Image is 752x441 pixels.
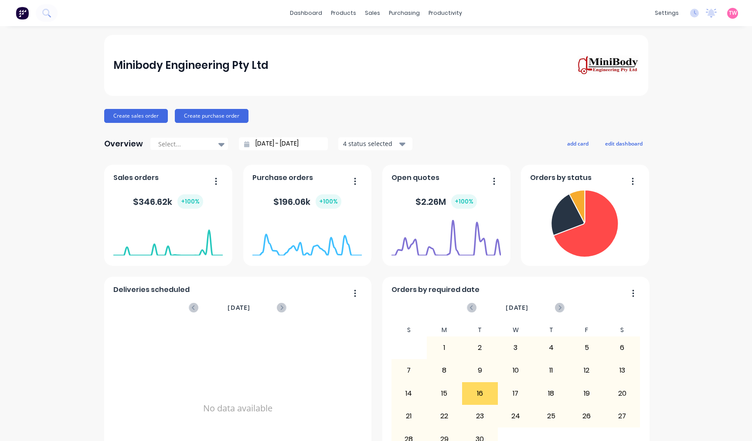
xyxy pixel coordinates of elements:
button: edit dashboard [599,138,648,149]
span: Orders by status [530,173,592,183]
div: products [327,7,361,20]
div: + 100 % [177,194,203,209]
div: $ 346.62k [133,194,203,209]
div: $ 2.26M [415,194,477,209]
span: Purchase orders [252,173,313,183]
div: 21 [391,405,426,427]
div: 18 [534,383,568,404]
div: 11 [534,360,568,381]
div: S [604,324,640,336]
span: [DATE] [228,303,250,312]
div: + 100 % [451,194,477,209]
div: W [498,324,534,336]
div: 3 [498,337,533,359]
div: sales [361,7,385,20]
div: 7 [391,360,426,381]
div: 6 [605,337,640,359]
div: 19 [569,383,604,404]
div: 22 [427,405,462,427]
img: Factory [16,7,29,20]
div: 14 [391,383,426,404]
div: 12 [569,360,604,381]
button: 4 status selected [338,137,412,150]
button: Create purchase order [175,109,248,123]
div: 1 [427,337,462,359]
span: TW [729,9,737,17]
div: 20 [605,383,640,404]
div: 4 [534,337,568,359]
div: 15 [427,383,462,404]
div: 25 [534,405,568,427]
span: Sales orders [113,173,159,183]
div: F [569,324,605,336]
div: 9 [463,360,497,381]
div: Overview [104,135,143,153]
div: 13 [605,360,640,381]
div: 27 [605,405,640,427]
a: dashboard [286,7,327,20]
div: T [462,324,498,336]
button: add card [561,138,594,149]
span: Open quotes [391,173,439,183]
div: 17 [498,383,533,404]
div: 4 status selected [343,139,398,148]
div: + 100 % [316,194,341,209]
img: Minibody Engineering Pty Ltd [578,55,639,75]
div: 5 [569,337,604,359]
span: Deliveries scheduled [113,285,190,295]
div: Minibody Engineering Pty Ltd [113,57,269,74]
div: $ 196.06k [273,194,341,209]
div: 10 [498,360,533,381]
div: T [533,324,569,336]
div: 24 [498,405,533,427]
div: settings [650,7,683,20]
div: productivity [424,7,466,20]
div: M [427,324,463,336]
div: 26 [569,405,604,427]
div: 16 [463,383,497,404]
div: purchasing [385,7,424,20]
div: S [391,324,427,336]
div: 23 [463,405,497,427]
div: 8 [427,360,462,381]
span: [DATE] [506,303,528,312]
button: Create sales order [104,109,168,123]
div: 2 [463,337,497,359]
